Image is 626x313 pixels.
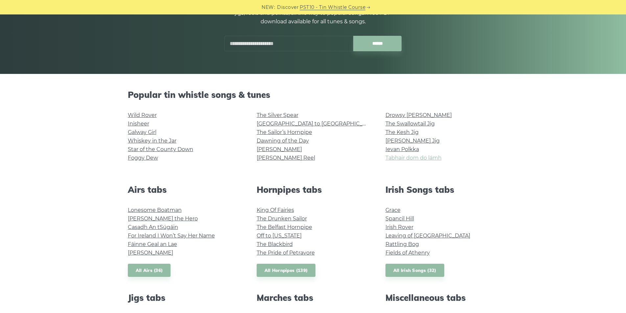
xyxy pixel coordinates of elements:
a: Casadh An tSúgáin [128,224,178,230]
span: Discover [277,4,299,11]
a: All Hornpipes (139) [257,264,316,277]
a: Whiskey in the Jar [128,138,176,144]
a: Irish Rover [385,224,413,230]
h2: Hornpipes tabs [257,185,370,195]
a: King Of Fairies [257,207,294,213]
a: For Ireland I Won’t Say Her Name [128,233,215,239]
a: Foggy Dew [128,155,158,161]
h2: Miscellaneous tabs [385,293,498,303]
a: Dawning of the Day [257,138,309,144]
a: All Airs (36) [128,264,171,277]
a: The Pride of Petravore [257,250,315,256]
a: Ievan Polkka [385,146,419,152]
a: Lonesome Boatman [128,207,182,213]
a: Wild Rover [128,112,157,118]
a: Galway Girl [128,129,156,135]
a: [PERSON_NAME] Reel [257,155,315,161]
a: Leaving of [GEOGRAPHIC_DATA] [385,233,470,239]
a: Tabhair dom do lámh [385,155,442,161]
a: The Blackbird [257,241,293,247]
h2: Airs tabs [128,185,241,195]
a: Grace [385,207,401,213]
a: The Swallowtail Jig [385,121,435,127]
h2: Popular tin whistle songs & tunes [128,90,498,100]
a: The Silver Spear [257,112,298,118]
a: Fields of Athenry [385,250,430,256]
a: [PERSON_NAME] the Hero [128,215,198,222]
a: The Drunken Sailor [257,215,307,222]
a: The Sailor’s Hornpipe [257,129,312,135]
a: The Kesh Jig [385,129,419,135]
h2: Irish Songs tabs [385,185,498,195]
a: All Irish Songs (32) [385,264,444,277]
a: [GEOGRAPHIC_DATA] to [GEOGRAPHIC_DATA] [257,121,378,127]
a: The Belfast Hornpipe [257,224,312,230]
span: NEW: [262,4,275,11]
a: Rattling Bog [385,241,419,247]
a: Star of the County Down [128,146,193,152]
a: Spancil Hill [385,215,414,222]
a: [PERSON_NAME] [128,250,173,256]
a: [PERSON_NAME] [257,146,302,152]
a: PST10 - Tin Whistle Course [300,4,365,11]
a: Fáinne Geal an Lae [128,241,177,247]
h2: Jigs tabs [128,293,241,303]
a: Off to [US_STATE] [257,233,302,239]
a: Drowsy [PERSON_NAME] [385,112,452,118]
a: Inisheer [128,121,149,127]
a: [PERSON_NAME] Jig [385,138,440,144]
h2: Marches tabs [257,293,370,303]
